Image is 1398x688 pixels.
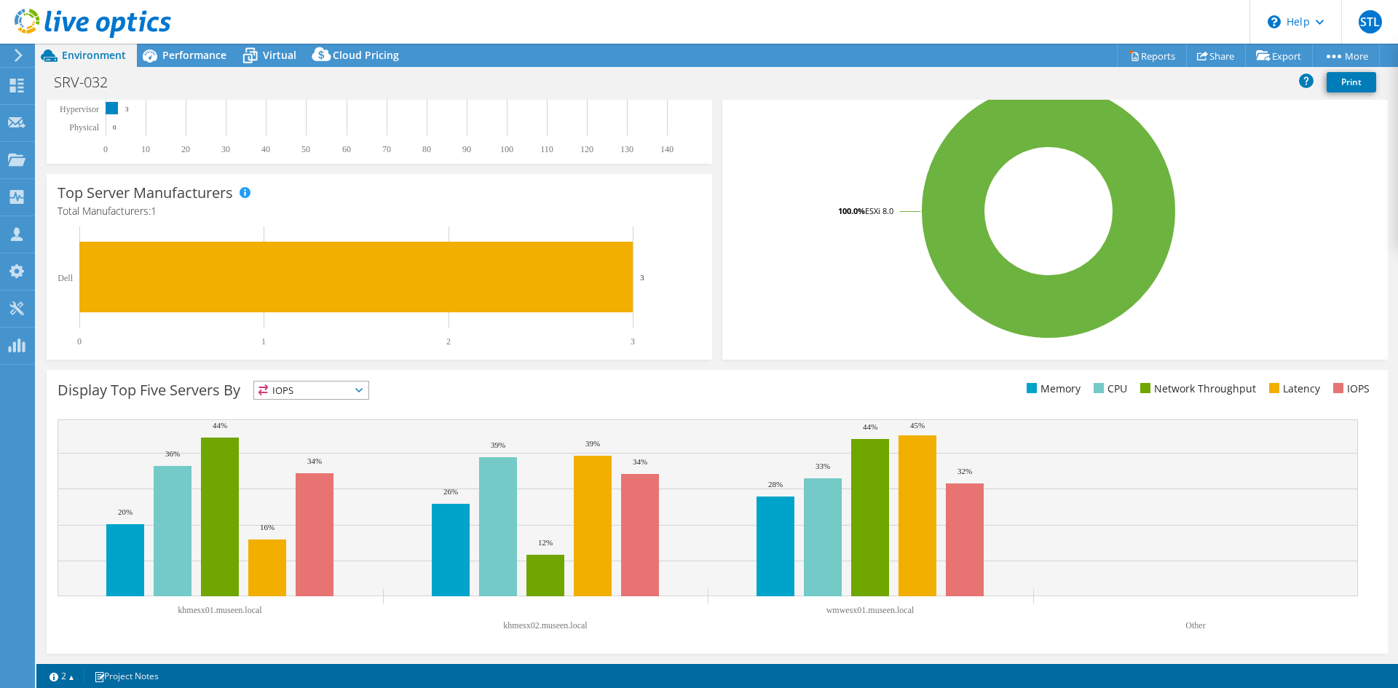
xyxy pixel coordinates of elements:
[540,144,553,154] text: 110
[113,124,116,131] text: 0
[957,467,972,475] text: 32%
[382,144,391,154] text: 70
[1137,381,1256,397] li: Network Throughput
[491,440,505,449] text: 39%
[768,480,783,489] text: 28%
[585,439,600,448] text: 39%
[261,144,270,154] text: 40
[863,422,877,431] text: 44%
[1023,381,1081,397] li: Memory
[580,144,593,154] text: 120
[62,48,126,62] span: Environment
[910,421,925,430] text: 45%
[333,48,399,62] span: Cloud Pricing
[1268,15,1281,28] svg: \n
[462,144,471,154] text: 90
[620,144,633,154] text: 130
[47,74,130,90] h1: SRV-032
[260,523,275,531] text: 16%
[178,605,262,615] text: khmesx01.museen.local
[446,336,451,347] text: 2
[261,336,266,347] text: 1
[118,507,133,516] text: 20%
[254,381,368,399] span: IOPS
[838,205,865,216] tspan: 100.0%
[1312,44,1380,67] a: More
[1186,44,1246,67] a: Share
[422,144,431,154] text: 80
[503,620,588,630] text: khmesx02.museen.local
[141,144,150,154] text: 10
[640,273,644,282] text: 3
[151,204,157,218] span: 1
[631,336,635,347] text: 3
[125,106,129,113] text: 3
[538,538,553,547] text: 12%
[181,144,190,154] text: 20
[660,144,674,154] text: 140
[162,48,226,62] span: Performance
[301,144,310,154] text: 50
[1117,44,1187,67] a: Reports
[58,185,233,201] h3: Top Server Manufacturers
[103,144,108,154] text: 0
[1185,620,1205,630] text: Other
[213,421,227,430] text: 44%
[342,144,351,154] text: 60
[60,104,99,114] text: Hypervisor
[826,605,915,615] text: wmwesx01.museen.local
[1245,44,1313,67] a: Export
[221,144,230,154] text: 30
[500,144,513,154] text: 100
[815,462,830,470] text: 33%
[865,205,893,216] tspan: ESXi 8.0
[39,667,84,685] a: 2
[307,456,322,465] text: 34%
[58,203,701,219] h4: Total Manufacturers:
[1330,381,1370,397] li: IOPS
[633,457,647,466] text: 34%
[1265,381,1320,397] li: Latency
[165,449,180,458] text: 36%
[77,336,82,347] text: 0
[1359,10,1382,33] span: STL
[443,487,458,496] text: 26%
[69,122,99,133] text: Physical
[1327,72,1376,92] a: Print
[263,48,296,62] span: Virtual
[84,667,169,685] a: Project Notes
[58,273,73,283] text: Dell
[1090,381,1127,397] li: CPU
